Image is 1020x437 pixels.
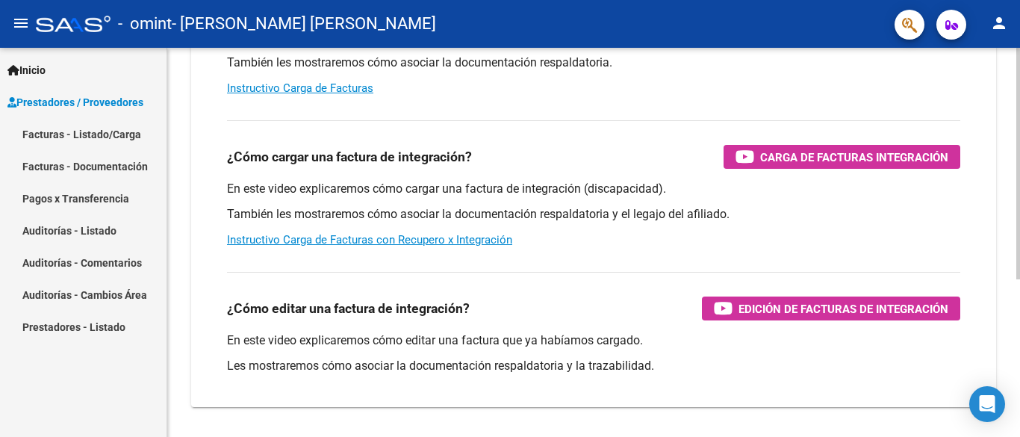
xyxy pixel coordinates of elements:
div: Open Intercom Messenger [969,386,1005,422]
mat-icon: menu [12,14,30,32]
span: Carga de Facturas Integración [760,148,948,167]
p: En este video explicaremos cómo editar una factura que ya habíamos cargado. [227,332,960,349]
p: Les mostraremos cómo asociar la documentación respaldatoria y la trazabilidad. [227,358,960,374]
mat-icon: person [990,14,1008,32]
a: Instructivo Carga de Facturas [227,81,373,95]
h3: ¿Cómo editar una factura de integración? [227,298,470,319]
span: Edición de Facturas de integración [738,300,948,318]
p: En este video explicaremos cómo cargar una factura de integración (discapacidad). [227,181,960,197]
a: Instructivo Carga de Facturas con Recupero x Integración [227,233,512,247]
span: Prestadores / Proveedores [7,94,143,111]
h3: ¿Cómo cargar una factura de integración? [227,146,472,167]
span: Inicio [7,62,46,78]
button: Carga de Facturas Integración [724,145,960,169]
p: También les mostraremos cómo asociar la documentación respaldatoria. [227,55,960,71]
span: - [PERSON_NAME] [PERSON_NAME] [172,7,436,40]
button: Edición de Facturas de integración [702,297,960,320]
p: También les mostraremos cómo asociar la documentación respaldatoria y el legajo del afiliado. [227,206,960,223]
span: - omint [118,7,172,40]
